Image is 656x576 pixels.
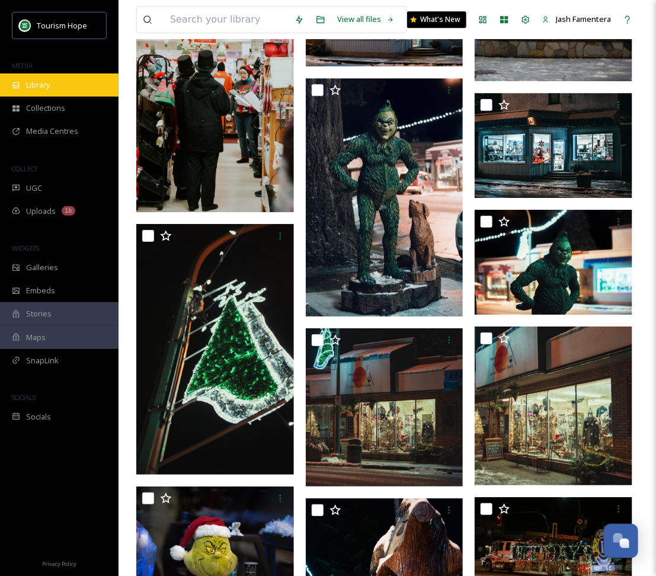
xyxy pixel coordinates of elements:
[42,560,76,568] span: Privacy Policy
[26,355,59,366] span: SnapLink
[12,244,39,252] span: WIDGETS
[475,210,632,315] img: RM_08796.jpg
[475,92,632,197] img: RM_08812.jpg
[26,103,65,114] span: Collections
[26,79,50,91] span: Library
[331,8,401,31] a: View all files
[26,332,46,343] span: Maps
[26,126,78,137] span: Media Centres
[26,183,42,194] span: UGC
[136,224,294,475] img: RM_08830.jpg
[536,8,617,31] a: Jash Famentera
[19,20,31,31] img: logo.png
[164,7,289,33] input: Search your library
[42,556,76,570] a: Privacy Policy
[12,164,37,173] span: COLLECT
[12,393,36,402] span: SOCIALS
[407,11,466,28] a: What's New
[604,524,638,558] button: Open Chat
[26,411,51,423] span: Socials
[62,206,75,216] div: 1k
[26,308,52,319] span: Stories
[37,20,87,31] span: Tourism Hope
[306,78,463,316] img: RM_08802.jpg
[26,262,58,273] span: Galleries
[306,328,463,487] img: RM_08781.jpg
[475,327,632,485] img: RM_08778.jpg
[556,14,611,24] span: Jash Famentera
[12,61,33,70] span: MEDIA
[26,285,55,296] span: Embeds
[26,206,56,217] span: Uploads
